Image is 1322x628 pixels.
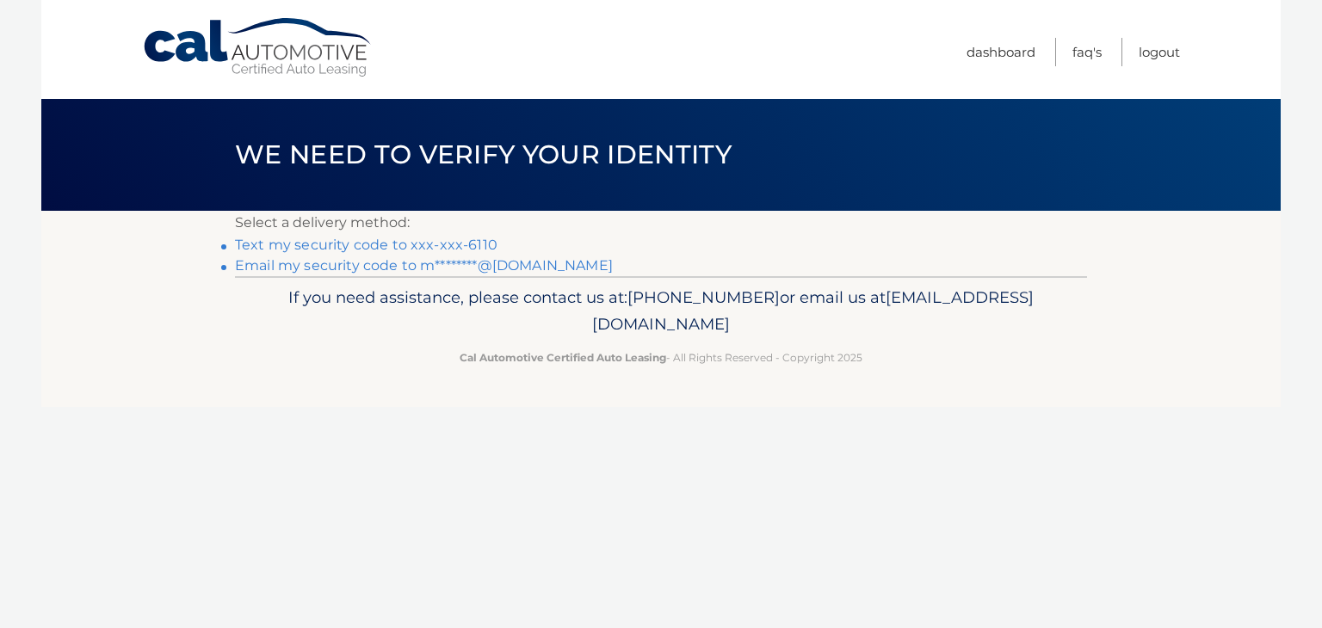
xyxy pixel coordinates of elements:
[967,38,1035,66] a: Dashboard
[246,284,1076,339] p: If you need assistance, please contact us at: or email us at
[235,257,613,274] a: Email my security code to m********@[DOMAIN_NAME]
[246,348,1076,366] p: - All Rights Reserved - Copyright 2025
[460,351,666,364] strong: Cal Automotive Certified Auto Leasing
[627,287,780,307] span: [PHONE_NUMBER]
[1072,38,1102,66] a: FAQ's
[235,237,497,253] a: Text my security code to xxx-xxx-6110
[142,17,374,78] a: Cal Automotive
[1139,38,1180,66] a: Logout
[235,211,1087,235] p: Select a delivery method:
[235,139,732,170] span: We need to verify your identity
